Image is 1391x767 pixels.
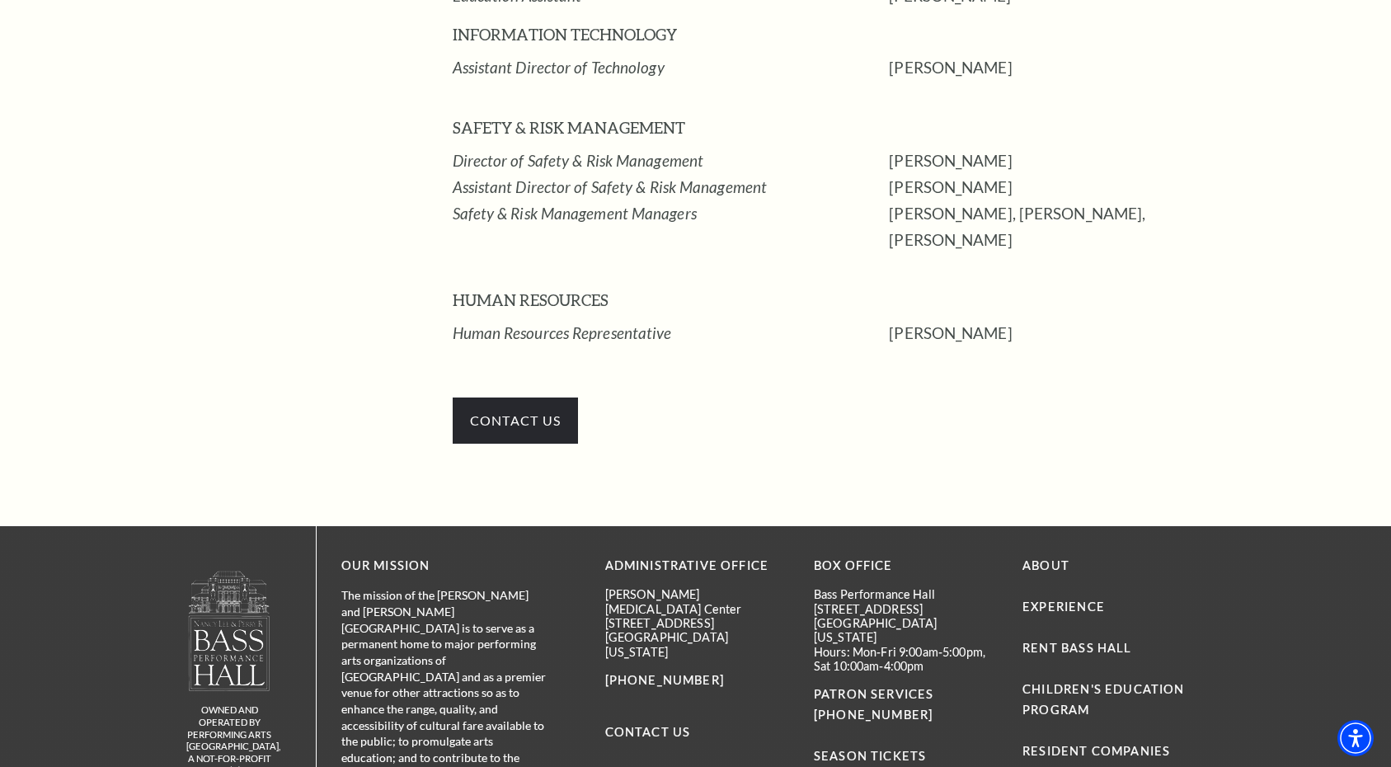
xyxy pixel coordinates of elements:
em: Assistant Director of Technology [453,58,665,77]
a: Rent Bass Hall [1022,641,1131,655]
p: [GEOGRAPHIC_DATA][US_STATE] [605,630,789,659]
a: Experience [1022,600,1105,614]
h3: SAFETY & RISK MANAGEMENT [453,115,890,141]
p: [STREET_ADDRESS] [814,602,998,616]
p: [PHONE_NUMBER] [605,671,789,691]
p: Bass Performance Hall [814,587,998,601]
a: Children's Education Program [1022,682,1184,717]
em: Human Resources Representative [453,323,672,342]
em: Director of Safety & Risk Management [453,151,704,170]
a: Contact Us [605,725,691,739]
p: [PERSON_NAME] [889,54,1268,81]
p: [PERSON_NAME] [889,148,1268,174]
p: Hours: Mon-Fri 9:00am-5:00pm, Sat 10:00am-4:00pm [814,645,998,674]
p: [STREET_ADDRESS] [605,616,789,630]
p: [PERSON_NAME] [889,174,1268,200]
span: CONTACT US [453,398,579,444]
em: Assistant Director of Safety & Risk Management [453,177,768,196]
h3: HUMAN RESOURCES [453,287,890,313]
em: Safety & Risk Management Managers [453,204,697,223]
p: [GEOGRAPHIC_DATA][US_STATE] [814,616,998,645]
p: OUR MISSION [341,556,547,576]
p: [PERSON_NAME], [PERSON_NAME], [PERSON_NAME] [889,200,1268,253]
img: owned and operated by Performing Arts Fort Worth, A NOT-FOR-PROFIT 501(C)3 ORGANIZATION [187,570,271,691]
p: BOX OFFICE [814,556,998,576]
a: About [1022,558,1069,572]
h3: INFORMATION TECHNOLOGY [453,21,890,48]
p: Administrative Office [605,556,789,576]
a: CONTACT US [453,410,579,429]
a: Resident Companies [1022,744,1170,758]
div: Accessibility Menu [1337,720,1374,756]
p: [PERSON_NAME] [889,320,1268,346]
p: PATRON SERVICES [PHONE_NUMBER] [814,685,998,726]
p: [PERSON_NAME][MEDICAL_DATA] Center [605,587,789,616]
